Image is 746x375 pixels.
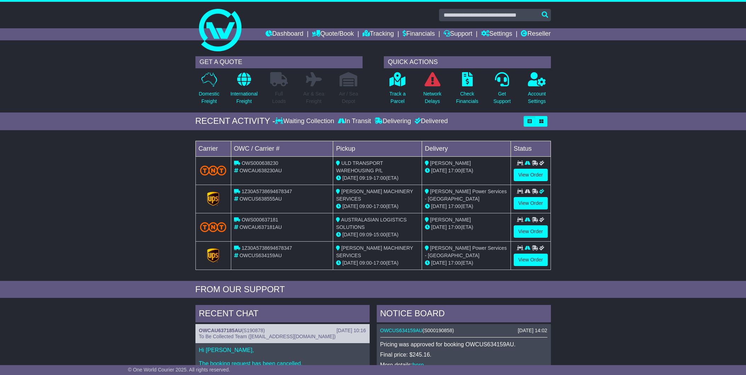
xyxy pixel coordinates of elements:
[336,231,419,238] div: - (ETA)
[200,222,227,232] img: TNT_Domestic.png
[389,90,406,105] p: Track a Parcel
[359,232,372,237] span: 09:09
[514,197,548,209] a: View Order
[528,72,546,109] a: AccountSettings
[275,117,336,125] div: Waiting Collection
[528,90,546,105] p: Account Settings
[241,160,278,166] span: OWS000638230
[342,232,358,237] span: [DATE]
[425,245,507,258] span: [PERSON_NAME] Power Services - [GEOGRAPHIC_DATA]
[444,28,472,40] a: Support
[333,141,422,156] td: Pickup
[412,362,424,368] a: here
[518,328,547,334] div: [DATE] 14:02
[128,367,230,373] span: © One World Courier 2025. All rights reserved.
[199,90,219,105] p: Domestic Freight
[374,232,386,237] span: 15:00
[195,116,275,126] div: RECENT ACTIVITY -
[425,203,508,210] div: (ETA)
[270,90,288,105] p: Full Loads
[431,224,447,230] span: [DATE]
[336,203,419,210] div: - (ETA)
[195,56,363,68] div: GET A QUOTE
[336,117,373,125] div: In Transit
[456,72,479,109] a: CheckFinancials
[239,253,282,258] span: OWCUS634159AU
[448,260,461,266] span: 17:00
[493,72,511,109] a: GetSupport
[448,168,461,173] span: 17:00
[244,328,263,333] span: S190878
[200,166,227,175] img: TNT_Domestic.png
[342,203,358,209] span: [DATE]
[431,168,447,173] span: [DATE]
[493,90,511,105] p: Get Support
[342,260,358,266] span: [DATE]
[423,90,441,105] p: Network Delays
[514,225,548,238] a: View Order
[425,259,508,267] div: (ETA)
[377,305,551,324] div: NOTICE BOARD
[336,259,419,267] div: - (ETA)
[430,160,471,166] span: [PERSON_NAME]
[359,203,372,209] span: 09:00
[199,328,242,333] a: OWCAU637185AU
[373,117,413,125] div: Delivering
[374,203,386,209] span: 17:00
[511,141,551,156] td: Status
[195,305,370,324] div: RECENT CHAT
[430,217,471,223] span: [PERSON_NAME]
[195,284,551,295] div: FROM OUR SUPPORT
[374,175,386,181] span: 17:00
[312,28,354,40] a: Quote/Book
[336,174,419,182] div: - (ETA)
[424,328,452,333] span: S000190858
[241,245,292,251] span: 1Z30A5738694678347
[380,362,547,368] p: More details: .
[230,72,258,109] a: InternationalFreight
[384,56,551,68] div: QUICK ACTIONS
[380,351,547,358] p: Final price: $245.16.
[389,72,406,109] a: Track aParcel
[241,189,292,194] span: 1Z30A5738694678347
[336,189,413,202] span: [PERSON_NAME] MACHINERY SERVICES
[303,90,324,105] p: Air & Sea Freight
[380,341,547,348] p: Pricing was approved for booking OWCUS634159AU.
[425,224,508,231] div: (ETA)
[266,28,303,40] a: Dashboard
[425,167,508,174] div: (ETA)
[199,328,366,334] div: ( )
[241,217,278,223] span: OWS000637181
[336,245,413,258] span: [PERSON_NAME] MACHINERY SERVICES
[448,224,461,230] span: 17:00
[336,328,366,334] div: [DATE] 10:16
[413,117,448,125] div: Delivered
[448,203,461,209] span: 17:00
[199,334,336,339] span: To Be Collected Team ([EMAIL_ADDRESS][DOMAIN_NAME])
[363,28,394,40] a: Tracking
[207,192,219,206] img: GetCarrierServiceLogo
[431,203,447,209] span: [DATE]
[514,169,548,181] a: View Order
[374,260,386,266] span: 17:00
[380,328,547,334] div: ( )
[380,328,423,333] a: OWCUS634159AU
[336,160,383,173] span: ULD TRANSPORT WAREHOUSING P/L
[425,189,507,202] span: [PERSON_NAME] Power Services - [GEOGRAPHIC_DATA]
[521,28,551,40] a: Reseller
[239,224,282,230] span: OWCAU637181AU
[198,72,220,109] a: DomesticFreight
[336,217,406,230] span: AUSTRALASIAN LOGISTICS SOLUTIONS
[231,141,333,156] td: OWC / Carrier #
[514,254,548,266] a: View Order
[359,175,372,181] span: 09:19
[207,248,219,262] img: GetCarrierServiceLogo
[342,175,358,181] span: [DATE]
[481,28,512,40] a: Settings
[403,28,435,40] a: Financials
[339,90,358,105] p: Air / Sea Depot
[423,72,442,109] a: NetworkDelays
[422,141,511,156] td: Delivery
[359,260,372,266] span: 09:00
[195,141,231,156] td: Carrier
